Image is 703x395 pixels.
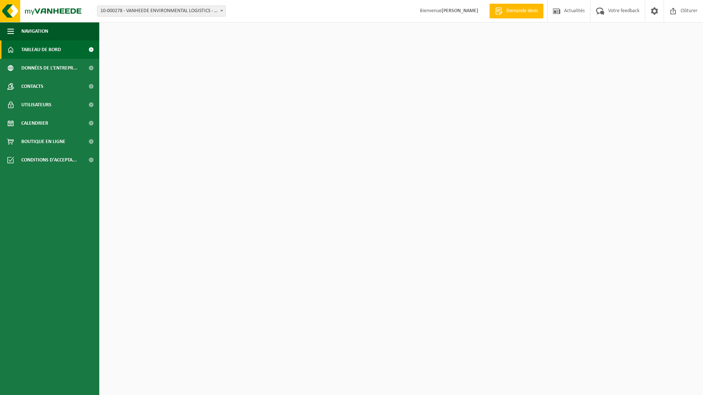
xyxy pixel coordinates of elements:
span: Boutique en ligne [21,132,65,151]
span: Navigation [21,22,48,40]
a: Demande devis [489,4,543,18]
span: 10-000278 - VANHEEDE ENVIRONMENTAL LOGISTICS - QUEVY - QUÉVY-LE-GRAND [97,6,225,16]
span: Données de l'entrepr... [21,59,78,77]
span: Calendrier [21,114,48,132]
span: 10-000278 - VANHEEDE ENVIRONMENTAL LOGISTICS - QUEVY - QUÉVY-LE-GRAND [97,6,226,17]
strong: [PERSON_NAME] [442,8,478,14]
span: Contacts [21,77,43,96]
span: Conditions d'accepta... [21,151,77,169]
span: Tableau de bord [21,40,61,59]
span: Demande devis [504,7,540,15]
span: Utilisateurs [21,96,51,114]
